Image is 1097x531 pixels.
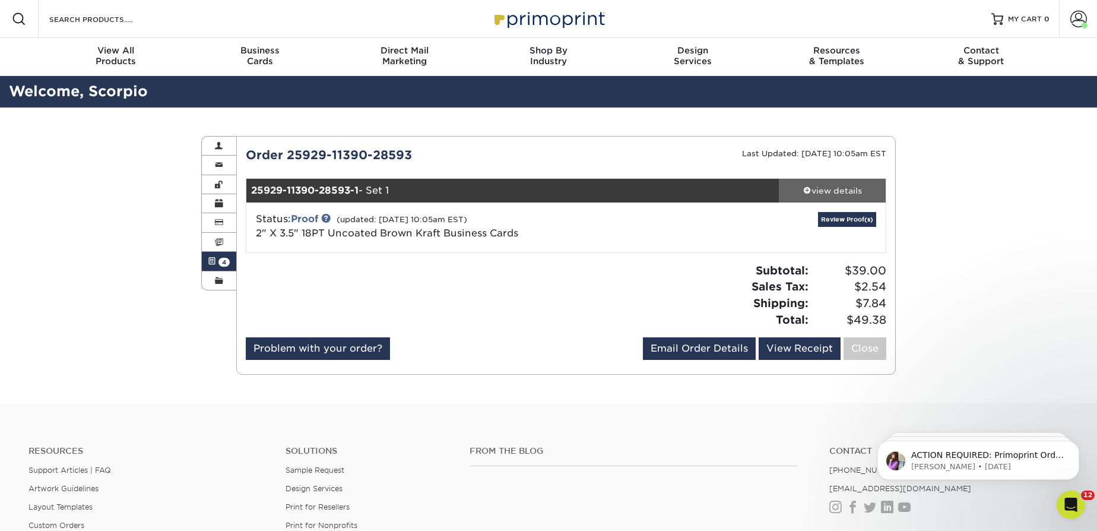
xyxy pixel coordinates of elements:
div: & Support [909,45,1053,67]
a: Shop ByIndustry [477,38,621,76]
a: Sample Request [286,466,344,475]
div: & Templates [765,45,909,67]
small: Last Updated: [DATE] 10:05am EST [742,149,886,158]
span: Direct Mail [332,45,477,56]
h4: Solutions [286,446,451,456]
a: Close [844,337,886,360]
div: view details [779,185,886,197]
a: Contact [829,446,1069,456]
a: Direct MailMarketing [332,38,477,76]
iframe: Intercom notifications message [860,416,1097,499]
div: Cards [188,45,332,67]
div: Products [44,45,188,67]
a: Print for Nonprofits [286,521,357,530]
a: Email Order Details [643,337,756,360]
a: 2" X 3.5" 18PT Uncoated Brown Kraft Business Cards [256,227,518,239]
span: ACTION REQUIRED: Primoprint Order 2594-42147-28593 Thank you for placing your print order with Pr... [52,34,204,315]
a: Problem with your order? [246,337,390,360]
div: - Set 1 [246,179,779,203]
span: Shop By [477,45,621,56]
span: $39.00 [812,263,886,279]
a: Review Proof(s) [818,212,876,227]
span: $7.84 [812,295,886,312]
a: View Receipt [759,337,841,360]
a: Resources& Templates [765,38,909,76]
a: Contact& Support [909,38,1053,76]
div: Status: [247,212,673,241]
a: [PHONE_NUMBER] [829,466,903,475]
iframe: Intercom live chat [1057,491,1085,519]
a: DesignServices [620,38,765,76]
a: view details [779,179,886,203]
small: (updated: [DATE] 10:05am EST) [337,215,467,224]
a: View AllProducts [44,38,188,76]
a: Support Articles | FAQ [28,466,111,475]
span: $2.54 [812,279,886,295]
a: Proof [291,213,318,225]
div: Order 25929-11390-28593 [237,146,566,164]
span: 12 [1081,491,1095,500]
div: Services [620,45,765,67]
a: Artwork Guidelines [28,484,99,493]
span: Business [188,45,332,56]
span: Contact [909,45,1053,56]
a: [EMAIL_ADDRESS][DOMAIN_NAME] [829,484,971,493]
a: Print for Resellers [286,502,350,511]
span: MY CART [1008,14,1042,24]
span: 0 [1044,15,1050,23]
span: Resources [765,45,909,56]
a: BusinessCards [188,38,332,76]
a: 4 [202,252,236,271]
div: Industry [477,45,621,67]
span: 4 [218,258,230,267]
img: Primoprint [489,6,608,31]
h4: From the Blog [470,446,797,456]
span: View All [44,45,188,56]
strong: Sales Tax: [752,280,809,293]
strong: Shipping: [753,296,809,309]
strong: Subtotal: [756,264,809,277]
strong: 25929-11390-28593-1 [251,185,359,196]
span: $49.38 [812,312,886,328]
h4: Resources [28,446,268,456]
span: Design [620,45,765,56]
input: SEARCH PRODUCTS..... [48,12,164,26]
div: Marketing [332,45,477,67]
a: Design Services [286,484,343,493]
p: Message from Erica, sent 3w ago [52,46,205,56]
strong: Total: [776,313,809,326]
